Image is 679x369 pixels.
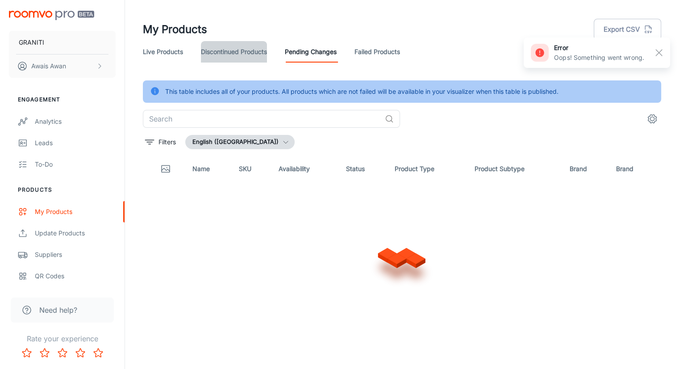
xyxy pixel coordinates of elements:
[19,38,44,47] p: GRANITI
[35,159,116,169] div: To-do
[9,55,116,78] button: Awais Awan
[54,344,71,362] button: Rate 3 star
[143,21,207,38] h1: My Products
[562,156,609,181] th: Brand
[387,156,467,181] th: Product Type
[39,305,77,315] span: Need help?
[71,344,89,362] button: Rate 4 star
[35,271,116,281] div: QR Codes
[185,156,232,181] th: Name
[143,110,381,128] input: Search
[7,333,117,344] p: Rate your experience
[554,53,644,63] p: Oops! Something went wrong.
[165,83,558,100] div: This table includes all of your products. All products which are not failed will be available in ...
[354,41,400,63] a: Failed Products
[594,19,661,40] button: Export CSV
[9,31,116,54] button: GRANITI
[285,41,337,63] a: Pending Changes
[35,117,116,126] div: Analytics
[643,110,661,128] button: settings
[467,156,562,181] th: Product Subtype
[89,344,107,362] button: Rate 5 star
[185,135,295,149] button: English ([GEOGRAPHIC_DATA])
[609,156,661,181] th: Brand
[31,61,66,71] p: Awais Awan
[35,207,116,217] div: My Products
[232,156,271,181] th: SKU
[143,135,178,149] button: filter
[143,41,183,63] a: Live Products
[201,41,267,63] a: Discontinued Products
[554,43,644,53] h6: error
[9,11,94,20] img: Roomvo PRO Beta
[18,344,36,362] button: Rate 1 star
[271,156,339,181] th: Availability
[35,138,116,148] div: Leads
[339,156,387,181] th: Status
[35,250,116,260] div: Suppliers
[158,137,176,147] p: Filters
[160,164,171,174] svg: Thumbnail
[36,344,54,362] button: Rate 2 star
[35,228,116,238] div: Update Products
